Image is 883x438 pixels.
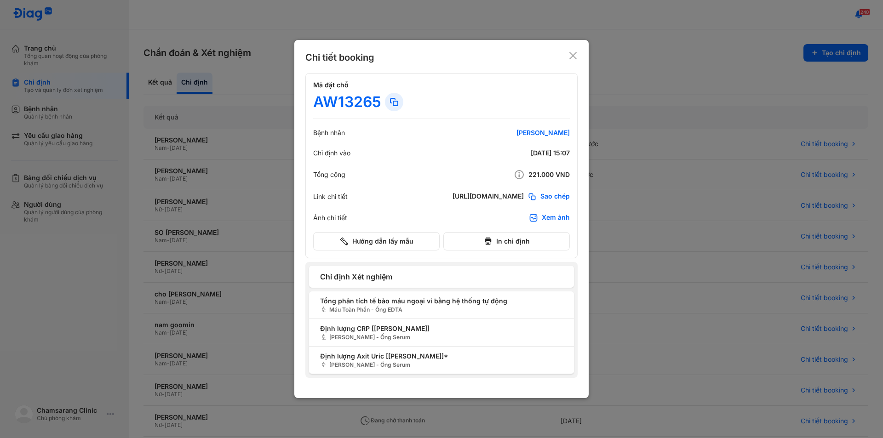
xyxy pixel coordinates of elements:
button: In chỉ định [443,232,570,250]
div: [PERSON_NAME] [459,129,570,137]
span: Chỉ định Xét nghiệm [320,271,563,282]
div: Chỉ định vào [313,149,350,157]
div: 221.000 VND [459,169,570,180]
span: [PERSON_NAME] - Ống Serum [320,361,563,369]
span: Định lượng Axit Uric [[PERSON_NAME]]* [320,351,563,361]
span: Sao chép [540,192,570,201]
div: Tổng cộng [313,171,345,179]
button: Hướng dẫn lấy mẫu [313,232,440,250]
span: Máu Toàn Phần - Ống EDTA [320,306,563,314]
div: Ảnh chi tiết [313,214,347,222]
div: Chi tiết booking [305,51,374,64]
span: Định lượng CRP [[PERSON_NAME]] [320,324,563,333]
div: Link chi tiết [313,193,348,201]
span: [PERSON_NAME] - Ống Serum [320,333,563,341]
div: Bệnh nhân [313,129,345,137]
div: [DATE] 15:07 [459,149,570,157]
div: [URL][DOMAIN_NAME] [453,192,524,201]
span: Tổng phân tích tế bào máu ngoại vi bằng hệ thống tự động [320,296,563,306]
div: Xem ảnh [542,213,570,222]
h4: Mã đặt chỗ [313,81,570,89]
div: AW13265 [313,93,381,111]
